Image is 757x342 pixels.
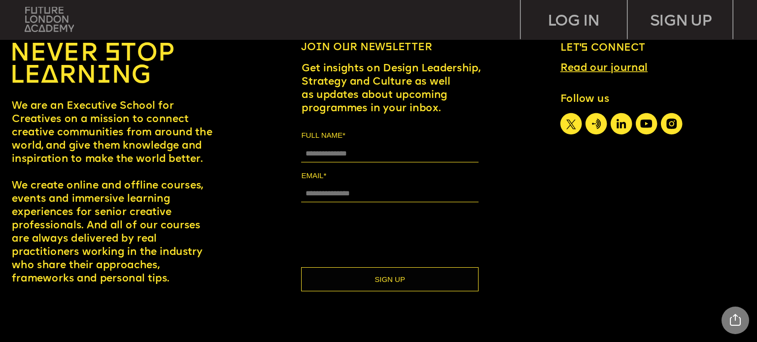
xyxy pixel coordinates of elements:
[560,62,648,74] a: Read our journal
[301,129,478,141] label: FULL NAME*
[12,101,215,285] span: We are an Executive School for Creatives on a mission to connect creative communities from around...
[301,267,478,291] button: SIGN UP
[722,307,749,334] div: Share
[560,42,646,54] span: Let’s connect
[10,41,181,90] a: NEVER STOP LEARNING
[25,7,74,32] img: upload-bfdffa89-fac7-4f57-a443-c7c39906ba42.png
[301,210,480,255] iframe: reCAPTCHA
[302,63,483,114] span: Get insights on Design Leadership, Strategy and Culture as well as updates about upcoming program...
[301,170,478,182] label: EMAIL*
[301,42,432,53] span: Join our newsletter
[560,93,609,105] span: Follow us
